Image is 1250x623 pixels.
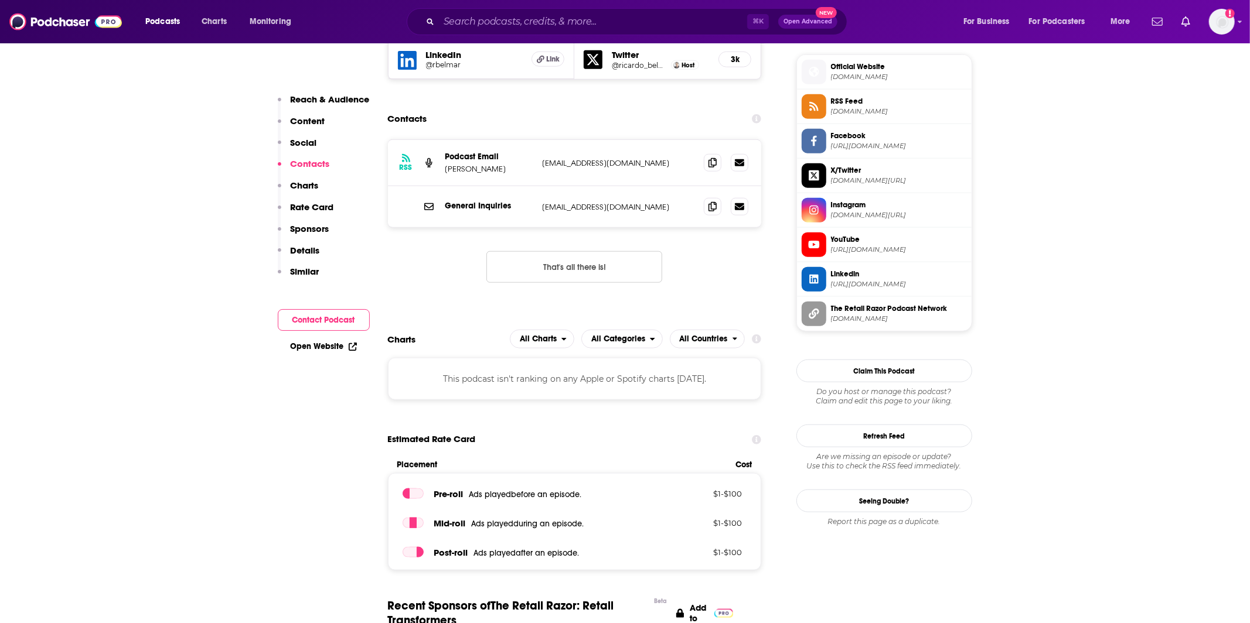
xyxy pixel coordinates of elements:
[796,425,972,447] button: Refresh Feed
[831,73,967,81] span: retailrazor.com
[831,142,967,150] span: https://www.facebook.com/retailrazor
[278,94,370,115] button: Reach & Audience
[543,158,695,168] p: [EMAIL_ADDRESS][DOMAIN_NAME]
[291,245,320,256] p: Details
[747,14,769,29] span: ⌘ K
[802,94,967,119] a: RSS Feed[DOMAIN_NAME]
[532,52,564,67] a: Link
[666,518,742,528] p: $ 1 - $ 100
[796,489,972,512] a: Seeing Double?
[278,223,329,245] button: Sponsors
[802,198,967,222] a: Instagram[DOMAIN_NAME][URL]
[831,245,967,254] span: https://www.youtube.com/@retailrazor
[278,245,320,266] button: Details
[714,609,734,618] img: Pro Logo
[831,61,967,72] span: Official Website
[486,251,662,283] button: Nothing here.
[831,107,967,116] span: serve.podhome.fm
[426,49,523,60] h5: LinkedIn
[802,163,967,188] a: X/Twitter[DOMAIN_NAME][URL]
[1111,13,1130,30] span: More
[471,519,584,529] span: Ads played during an episode .
[680,335,728,343] span: All Countries
[796,360,972,382] button: Claim This Podcast
[278,115,325,137] button: Content
[250,13,291,30] span: Monitoring
[831,314,967,323] span: retailrazor.com
[831,269,967,279] span: Linkedin
[831,96,967,107] span: RSS Feed
[682,61,695,69] span: Host
[666,489,742,498] p: $ 1 - $ 100
[291,201,334,213] p: Rate Card
[816,7,837,18] span: New
[670,330,745,348] button: open menu
[581,330,663,348] button: open menu
[831,200,967,210] span: Instagram
[802,232,967,257] a: YouTube[URL][DOMAIN_NAME]
[666,547,742,557] p: $ 1 - $ 100
[194,12,234,31] a: Charts
[955,12,1024,31] button: open menu
[1102,12,1145,31] button: open menu
[802,129,967,153] a: Facebook[URL][DOMAIN_NAME]
[291,341,357,351] a: Open Website
[278,158,330,180] button: Contacts
[673,62,680,69] img: Ricardo Belmar
[963,13,1010,30] span: For Business
[439,12,747,31] input: Search podcasts, credits, & more...
[1209,9,1235,35] button: Show profile menu
[469,489,581,499] span: Ads played before an episode .
[796,387,972,396] span: Do you host or manage this podcast?
[654,597,667,605] div: Beta
[831,131,967,141] span: Facebook
[1177,12,1195,32] a: Show notifications dropdown
[278,201,334,223] button: Rate Card
[291,158,330,169] p: Contacts
[802,267,967,292] a: Linkedin[URL][DOMAIN_NAME]
[510,330,574,348] h2: Platforms
[802,302,967,326] a: The Retail Razor Podcast Network[DOMAIN_NAME]
[831,165,967,176] span: X/Twitter
[388,428,476,450] span: Estimated Rate Card
[796,387,972,406] div: Claim and edit this page to your liking.
[831,234,967,245] span: YouTube
[397,460,726,470] span: Placement
[291,223,329,234] p: Sponsors
[796,452,972,471] div: Are we missing an episode or update? Use this to check the RSS feed immediately.
[291,115,325,126] p: Content
[543,202,695,212] p: [EMAIL_ADDRESS][DOMAIN_NAME]
[426,60,523,69] a: @rbelmar
[670,330,745,348] h2: Countries
[445,164,533,174] p: [PERSON_NAME]
[591,335,645,343] span: All Categories
[434,488,463,499] span: Pre -roll
[1147,12,1167,32] a: Show notifications dropdown
[388,108,427,130] h2: Contacts
[445,152,533,162] p: Podcast Email
[9,11,122,33] img: Podchaser - Follow, Share and Rate Podcasts
[388,358,762,400] div: This podcast isn't ranking on any Apple or Spotify charts [DATE].
[1209,9,1235,35] img: User Profile
[445,201,533,211] p: General Inquiries
[778,15,837,29] button: Open AdvancedNew
[137,12,195,31] button: open menu
[474,548,579,558] span: Ads played after an episode .
[388,334,416,345] h2: Charts
[831,303,967,314] span: The Retail Razor Podcast Network
[546,54,560,64] span: Link
[612,61,668,70] h5: @ricardo_belmar
[418,8,859,35] div: Search podcasts, credits, & more...
[434,518,465,529] span: Mid -roll
[831,280,967,289] span: https://www.linkedin.com/in/rbelmar
[1029,13,1085,30] span: For Podcasters
[831,176,967,185] span: twitter.com/RetailRazor
[510,330,574,348] button: open menu
[241,12,306,31] button: open menu
[202,13,227,30] span: Charts
[278,137,317,159] button: Social
[291,94,370,105] p: Reach & Audience
[278,180,319,201] button: Charts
